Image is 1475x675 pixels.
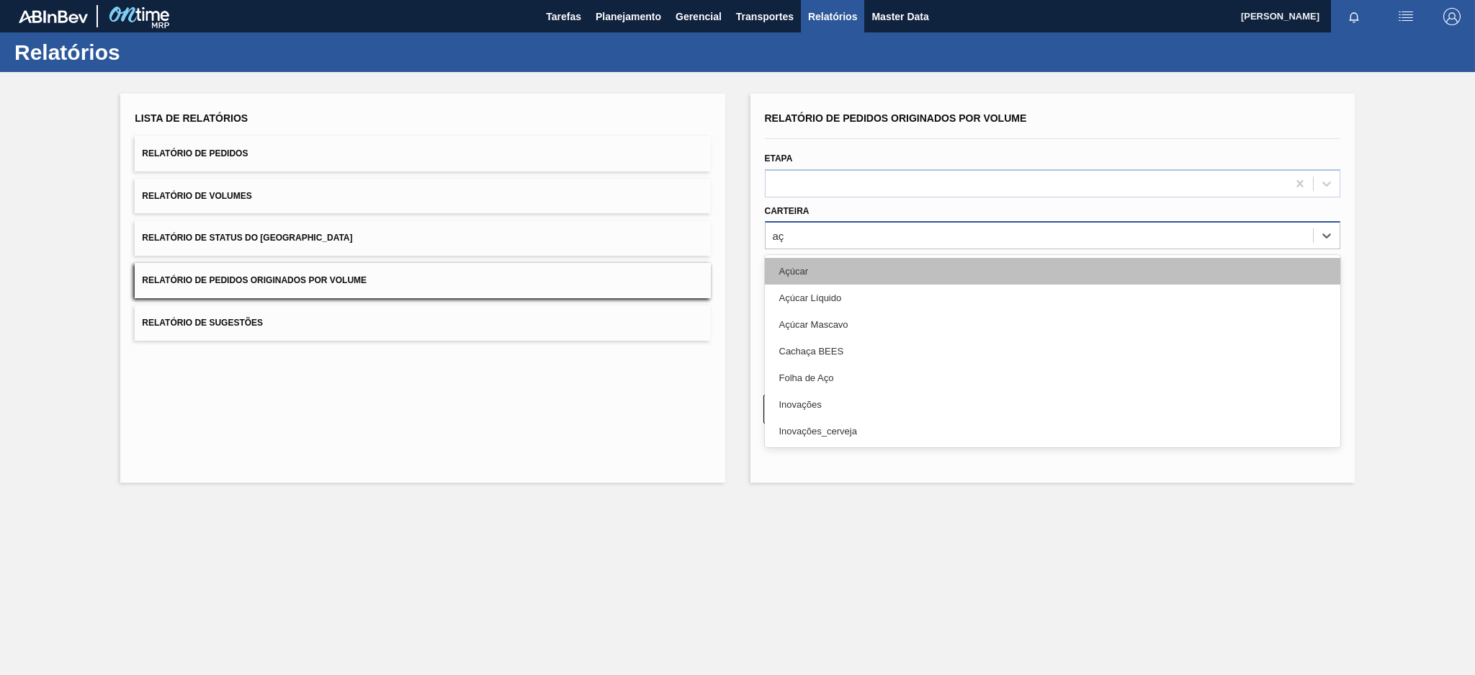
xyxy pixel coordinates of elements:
button: Notificações [1331,6,1377,27]
label: Etapa [765,153,793,164]
div: Açúcar Líquido [765,285,1340,311]
span: Planejamento [596,8,661,25]
label: Carteira [765,206,810,216]
span: Transportes [736,8,794,25]
img: Logout [1443,8,1461,25]
button: Limpar [763,395,1046,424]
span: Relatórios [808,8,857,25]
span: Relatório de Pedidos Originados por Volume [765,112,1027,124]
span: Relatório de Volumes [142,191,251,201]
span: Master Data [871,8,928,25]
span: Lista de Relatórios [135,112,248,124]
button: Relatório de Pedidos Originados por Volume [135,263,710,298]
button: Relatório de Volumes [135,179,710,214]
button: Relatório de Pedidos [135,136,710,171]
span: Gerencial [676,8,722,25]
div: Açúcar [765,258,1340,285]
button: Relatório de Sugestões [135,305,710,341]
span: Relatório de Pedidos Originados por Volume [142,275,367,285]
span: Relatório de Pedidos [142,148,248,158]
div: Inovações [765,391,1340,418]
span: Relatório de Sugestões [142,318,263,328]
h1: Relatórios [14,44,270,61]
div: Folha de Aço [765,365,1340,391]
div: Inovações_cerveja [765,418,1340,444]
span: Relatório de Status do [GEOGRAPHIC_DATA] [142,233,352,243]
span: Tarefas [546,8,581,25]
div: Cachaça BEES [765,338,1340,365]
img: userActions [1397,8,1415,25]
div: Açúcar Mascavo [765,311,1340,338]
img: TNhmsLtSVTkK8tSr43FrP2fwEKptu5GPRR3wAAAABJRU5ErkJggg== [19,10,88,23]
button: Relatório de Status do [GEOGRAPHIC_DATA] [135,220,710,256]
